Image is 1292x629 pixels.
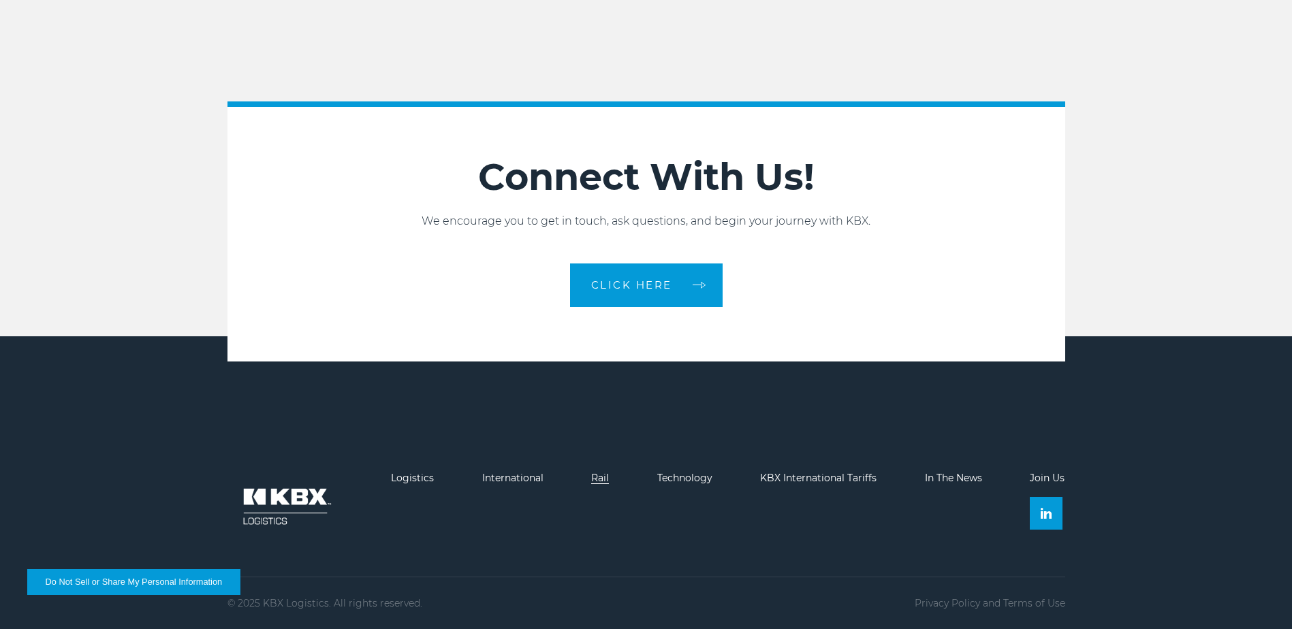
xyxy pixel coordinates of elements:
a: Terms of Use [1003,597,1065,609]
a: Logistics [391,472,434,484]
a: Privacy Policy [915,597,980,609]
p: We encourage you to get in touch, ask questions, and begin your journey with KBX. [227,213,1065,229]
p: © 2025 KBX Logistics. All rights reserved. [227,598,422,609]
button: Do Not Sell or Share My Personal Information [27,569,240,595]
a: KBX International Tariffs [760,472,877,484]
span: and [983,597,1000,609]
a: Technology [657,472,712,484]
a: Join Us [1030,472,1065,484]
a: International [482,472,543,484]
img: Linkedin [1041,508,1052,519]
a: In The News [925,472,982,484]
a: CLICK HERE arrow arrow [570,263,723,307]
span: CLICK HERE [591,280,672,290]
a: Rail [591,472,609,484]
h2: Connect With Us! [227,155,1065,199]
img: kbx logo [227,472,343,541]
